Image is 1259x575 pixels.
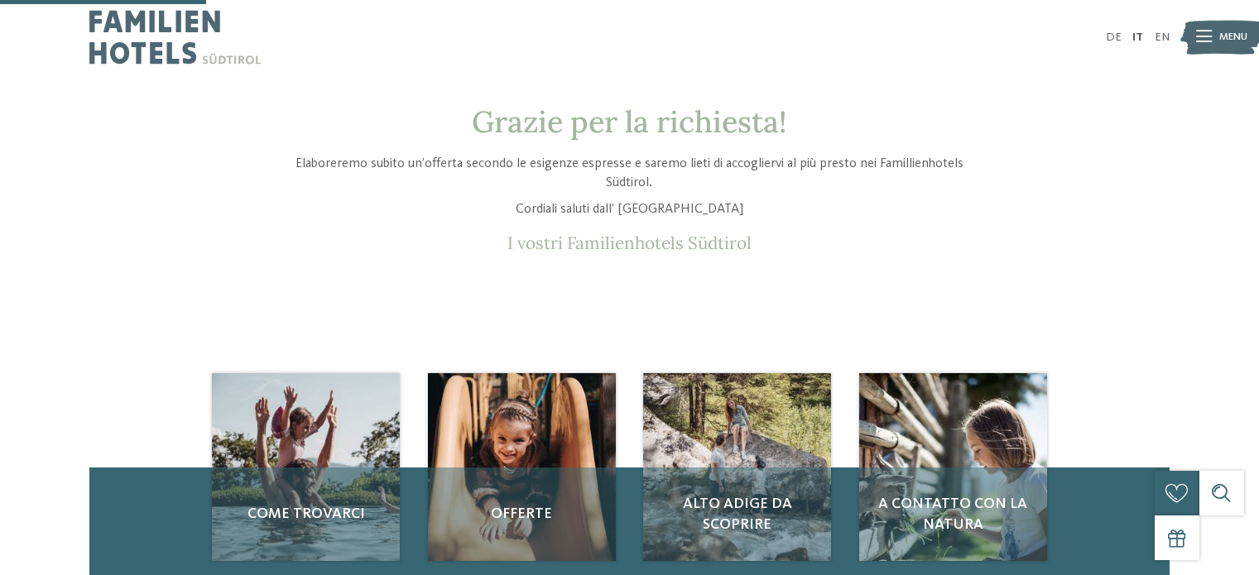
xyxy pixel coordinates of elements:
a: Richiesta Come trovarci [212,373,400,561]
p: Elaboreremo subito un’offerta secondo le esigenze espresse e saremo lieti di accogliervi al più p... [276,155,984,192]
a: IT [1132,31,1143,43]
span: Grazie per la richiesta! [472,103,786,141]
span: Alto Adige da scoprire [658,494,816,535]
img: Richiesta [643,373,831,561]
span: Menu [1219,30,1247,45]
a: Richiesta Offerte [428,373,616,561]
a: Richiesta Alto Adige da scoprire [643,373,831,561]
p: I vostri Familienhotels Südtirol [276,233,984,254]
img: Richiesta [859,373,1047,561]
span: Offerte [443,504,601,525]
span: A contatto con la natura [874,494,1032,535]
span: Come trovarci [227,504,385,525]
a: DE [1106,31,1122,43]
p: Cordiali saluti dall’ [GEOGRAPHIC_DATA] [276,200,984,219]
img: Richiesta [428,373,616,561]
a: EN [1155,31,1170,43]
img: Richiesta [212,373,400,561]
a: Richiesta A contatto con la natura [859,373,1047,561]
